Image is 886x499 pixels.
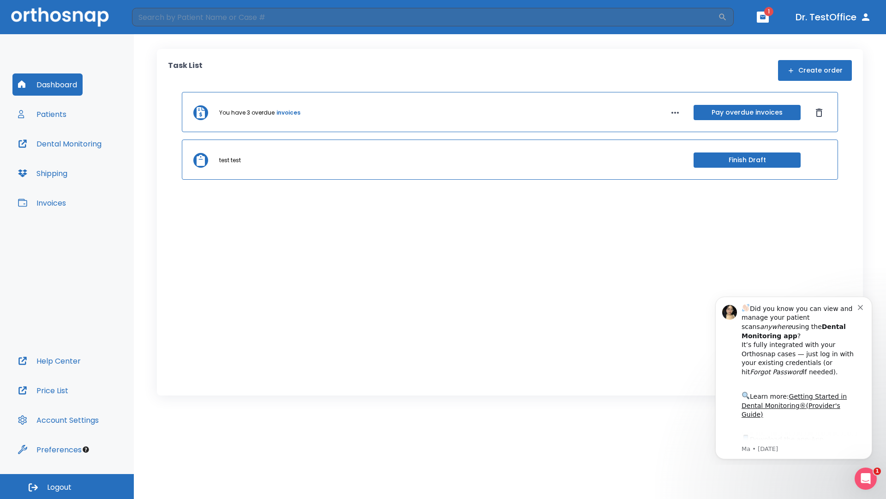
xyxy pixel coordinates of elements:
[219,109,275,117] p: You have 3 overdue
[855,468,877,490] iframe: Intercom live chat
[694,152,801,168] button: Finish Draft
[47,482,72,493] span: Logout
[11,7,109,26] img: Orthosnap
[40,147,122,164] a: App Store
[40,157,156,165] p: Message from Ma, sent 5w ago
[12,162,73,184] button: Shipping
[12,379,74,402] button: Price List
[874,468,881,475] span: 1
[778,60,852,81] button: Create order
[12,103,72,125] button: Patients
[812,105,826,120] button: Dismiss
[219,156,241,164] p: test test
[132,8,718,26] input: Search by Patient Name or Case #
[276,109,300,117] a: invoices
[12,192,72,214] button: Invoices
[764,7,773,16] span: 1
[12,73,83,96] button: Dashboard
[792,9,875,25] button: Dr. TestOffice
[12,133,107,155] button: Dental Monitoring
[694,105,801,120] button: Pay overdue invoices
[701,288,886,465] iframe: Intercom notifications message
[12,438,87,461] button: Preferences
[156,14,164,22] button: Dismiss notification
[12,350,86,372] button: Help Center
[12,409,104,431] button: Account Settings
[40,145,156,192] div: Download the app: | ​ Let us know if you need help getting started!
[82,445,90,454] div: Tooltip anchor
[168,60,203,81] p: Task List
